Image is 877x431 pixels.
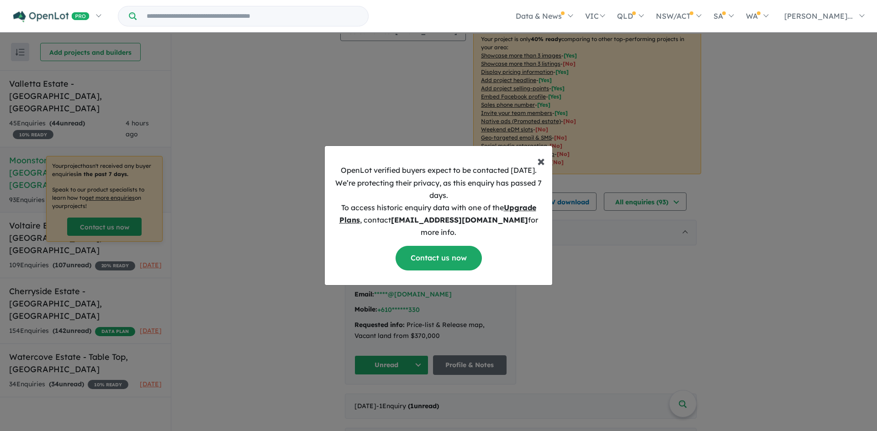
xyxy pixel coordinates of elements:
a: Contact us now [396,246,482,270]
span: [PERSON_NAME]... [784,11,853,21]
p: OpenLot verified buyers expect to be contacted [DATE]. We’re protecting their privacy, as this en... [332,164,545,239]
img: Openlot PRO Logo White [13,11,90,22]
span: × [537,151,545,170]
b: [EMAIL_ADDRESS][DOMAIN_NAME] [391,215,528,224]
input: Try estate name, suburb, builder or developer [138,6,366,26]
